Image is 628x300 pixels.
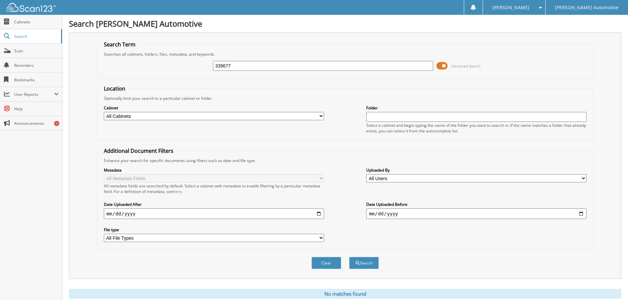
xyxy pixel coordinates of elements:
[101,41,139,48] legend: Search Term
[366,123,586,134] div: Select a cabinet and begin typing the name of the folder you want to search in. If the name match...
[104,202,324,207] label: Date Uploaded After
[54,121,59,126] div: 1
[101,158,590,163] div: Enhance your search for specific documents using filters such as date and file type.
[104,167,324,173] label: Metadata
[104,208,324,219] input: start
[69,289,621,299] div: No matches found
[14,77,59,83] span: Bookmarks
[14,34,58,39] span: Search
[69,18,621,29] h1: Search [PERSON_NAME] Automotive
[173,189,182,194] a: here
[451,64,481,68] span: Advanced Search
[349,257,379,269] button: Search
[493,6,529,10] span: [PERSON_NAME]
[366,105,586,111] label: Folder
[14,106,59,112] span: Help
[104,105,324,111] label: Cabinet
[7,3,56,12] img: scan123-logo-white.svg
[312,257,341,269] button: Clear
[101,95,590,101] div: Optionally limit your search to a particular cabinet or folder
[14,121,59,126] span: Announcements
[104,227,324,232] label: File type
[366,202,586,207] label: Date Uploaded Before
[101,85,129,92] legend: Location
[555,6,618,10] span: [PERSON_NAME] Automotive
[14,19,59,25] span: Cabinets
[14,48,59,54] span: Scan
[366,208,586,219] input: end
[14,92,54,97] span: User Reports
[366,167,586,173] label: Uploaded By
[104,183,324,194] div: All metadata fields are searched by default. Select a cabinet with metadata to enable filtering b...
[14,63,59,68] span: Reminders
[101,147,177,154] legend: Additional Document Filters
[101,51,590,57] div: Searches all cabinets, folders, files, metadata, and keywords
